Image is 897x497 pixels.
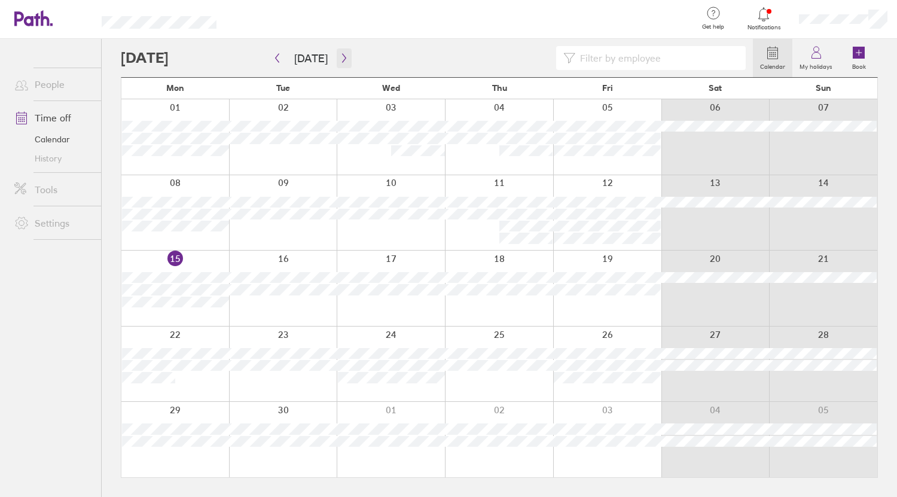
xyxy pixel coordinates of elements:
input: Filter by employee [575,47,739,69]
a: My holidays [792,39,840,77]
span: Sat [709,83,722,93]
label: Calendar [753,60,792,71]
span: Sun [816,83,831,93]
a: Book [840,39,878,77]
label: My holidays [792,60,840,71]
span: Mon [166,83,184,93]
span: Wed [382,83,400,93]
label: Book [845,60,873,71]
a: Settings [5,211,101,235]
span: Notifications [745,24,783,31]
span: Fri [602,83,613,93]
a: Calendar [5,130,101,149]
a: People [5,72,101,96]
span: Thu [492,83,507,93]
span: Tue [276,83,290,93]
button: [DATE] [285,48,337,68]
span: Get help [694,23,733,31]
a: History [5,149,101,168]
a: Time off [5,106,101,130]
a: Notifications [745,6,783,31]
a: Calendar [753,39,792,77]
a: Tools [5,178,101,202]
